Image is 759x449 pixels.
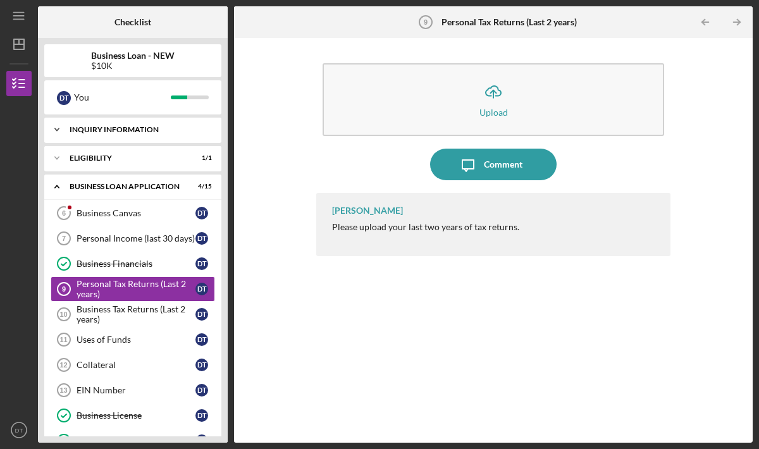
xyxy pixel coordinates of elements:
[189,154,212,162] div: 1 / 1
[77,304,195,324] div: Business Tax Returns (Last 2 years)
[51,352,215,378] a: 12CollateralDT
[195,283,208,295] div: D T
[70,126,206,133] div: INQUIRY INFORMATION
[195,434,208,447] div: D T
[77,360,195,370] div: Collateral
[77,208,195,218] div: Business Canvas
[51,276,215,302] a: 9Personal Tax Returns (Last 2 years)DT
[70,154,180,162] div: ELIGIBILITY
[332,206,403,216] div: [PERSON_NAME]
[51,302,215,327] a: 10Business Tax Returns (Last 2 years)DT
[59,386,67,394] tspan: 13
[62,209,66,217] tspan: 6
[74,87,171,108] div: You
[195,333,208,346] div: D T
[51,251,215,276] a: Business FinancialsDT
[62,285,66,293] tspan: 9
[77,436,195,446] div: Organizational Documents
[51,327,215,352] a: 11Uses of FundsDT
[479,108,508,117] div: Upload
[62,235,66,242] tspan: 7
[332,222,519,232] div: Please upload your last two years of tax returns.
[77,335,195,345] div: Uses of Funds
[6,417,32,443] button: DT
[51,403,215,428] a: Business LicenseDT
[484,149,522,180] div: Comment
[51,226,215,251] a: 7Personal Income (last 30 days)DT
[195,409,208,422] div: D T
[195,359,208,371] div: D T
[77,385,195,395] div: EIN Number
[59,361,67,369] tspan: 12
[195,232,208,245] div: D T
[195,384,208,397] div: D T
[91,51,175,61] b: Business Loan - NEW
[15,427,23,434] text: DT
[430,149,557,180] button: Comment
[424,18,428,26] tspan: 9
[195,207,208,219] div: D T
[51,200,215,226] a: 6Business CanvasDT
[441,17,577,27] b: Personal Tax Returns (Last 2 years)
[323,63,664,136] button: Upload
[77,410,195,421] div: Business License
[114,17,151,27] b: Checklist
[57,91,71,105] div: D T
[77,259,195,269] div: Business Financials
[59,311,67,318] tspan: 10
[77,233,195,243] div: Personal Income (last 30 days)
[51,378,215,403] a: 13EIN NumberDT
[91,61,175,71] div: $10K
[77,279,195,299] div: Personal Tax Returns (Last 2 years)
[59,336,67,343] tspan: 11
[70,183,180,190] div: BUSINESS LOAN APPLICATION
[195,308,208,321] div: D T
[195,257,208,270] div: D T
[189,183,212,190] div: 4 / 15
